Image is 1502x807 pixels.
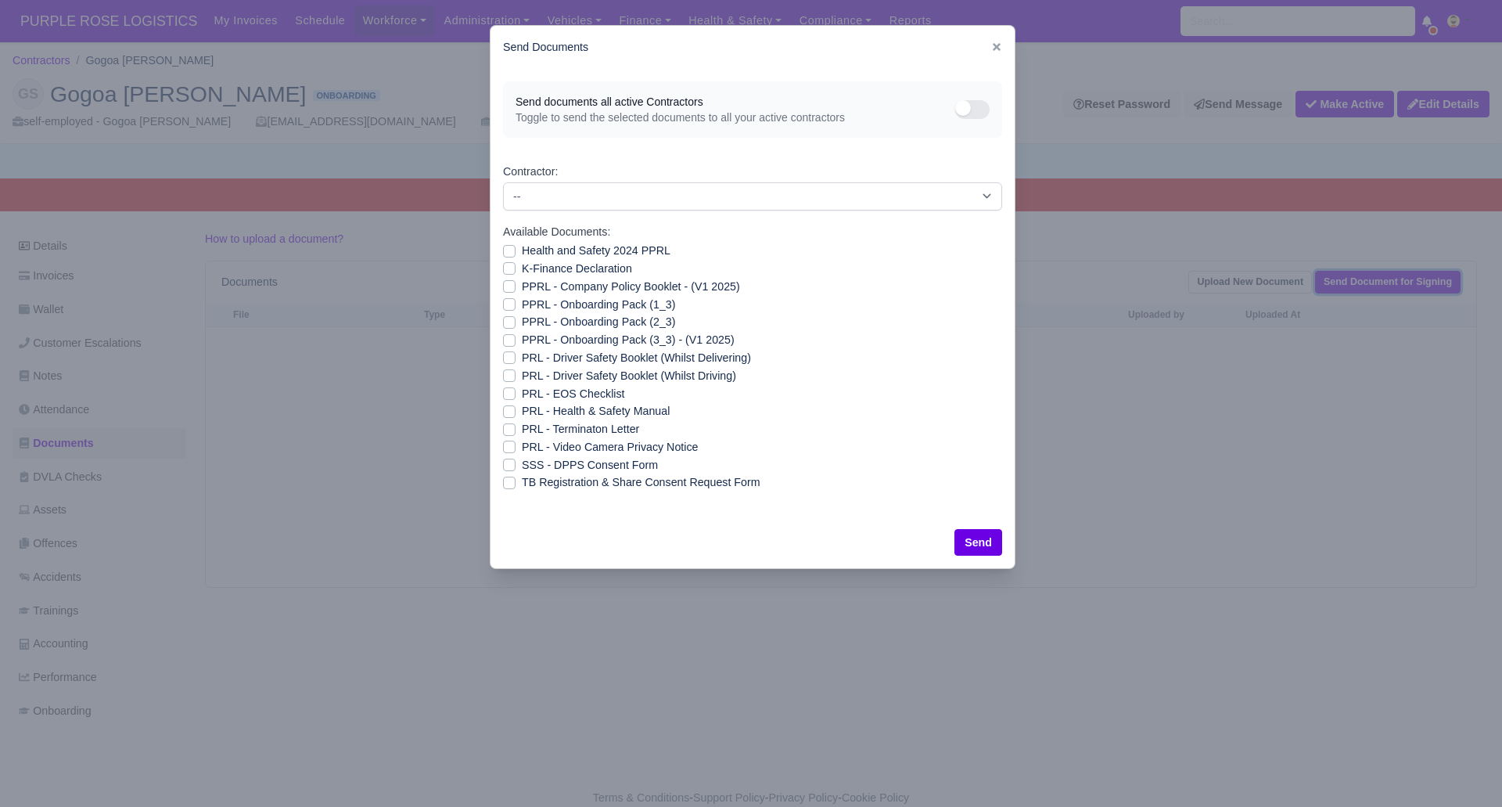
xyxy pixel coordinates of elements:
[522,242,670,260] label: Health and Safety 2024 PPRL
[522,456,658,474] label: SSS - DPPS Consent Form
[522,313,675,331] label: PPRL - Onboarding Pack (2_3)
[522,278,740,296] label: PPRL - Company Policy Booklet - (V1 2025)
[522,349,751,367] label: PRL - Driver Safety Booklet (Whilst Delivering)
[503,163,558,181] label: Contractor:
[522,385,625,403] label: PRL - EOS Checklist
[522,260,632,278] label: K-Finance Declaration
[522,402,670,420] label: PRL - Health & Safety Manual
[1424,732,1502,807] iframe: Chat Widget
[522,474,760,492] label: ТB Registration & Share Consent Request Form
[954,529,1002,556] button: Send
[503,223,610,241] label: Available Documents:
[522,438,698,456] label: PRL - Video Camera Privacy Notice
[490,26,1015,69] div: Send Documents
[522,367,736,385] label: PRL - Driver Safety Booklet (Whilst Driving)
[522,331,735,349] label: PPRL - Onboarding Pack (3_3) - (V1 2025)
[516,110,955,125] span: Toggle to send the selected documents to all your active contractors
[516,94,955,110] span: Send documents all active Contractors
[522,296,675,314] label: PPRL - Onboarding Pack (1_3)
[522,420,639,438] label: PRL - Terminaton Letter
